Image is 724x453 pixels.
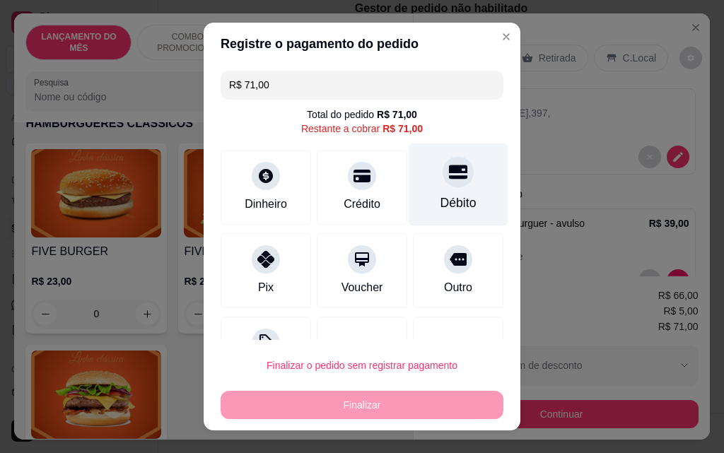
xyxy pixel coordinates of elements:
div: Restante a cobrar [301,122,423,136]
div: Outro [444,279,472,296]
div: Dinheiro [245,196,287,213]
input: Ex.: hambúrguer de cordeiro [229,71,495,99]
header: Registre o pagamento do pedido [204,23,520,65]
div: Crédito [344,196,380,213]
div: Pix [258,279,274,296]
button: Close [495,25,518,48]
div: Voucher [341,279,383,296]
div: Débito [440,194,477,212]
div: Total do pedido [307,107,417,122]
div: R$ 71,00 [383,122,423,136]
div: R$ 71,00 [377,107,417,122]
button: Finalizar o pedido sem registrar pagamento [221,351,503,380]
